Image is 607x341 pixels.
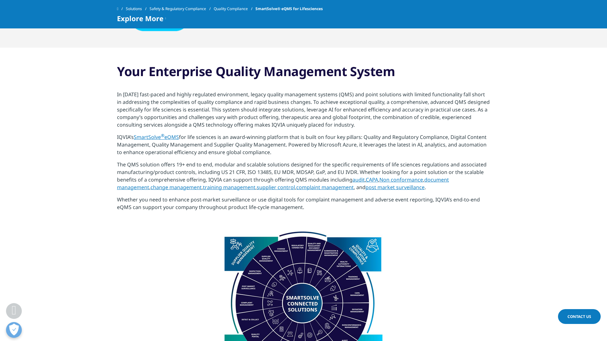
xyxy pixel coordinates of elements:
span: Contact Us [567,314,591,319]
a: post market surveillance [365,184,425,191]
span: SmartSolve® eQMS for Lifesciences [255,3,323,15]
a: document management [117,176,449,191]
span: , and [354,184,365,191]
span: In [DATE] fast-paced and highly regulated environment, legacy quality management systems (QMS) an... [117,91,490,128]
span: for life sciences is an award-winning platform that is built on four key pillars: Quality and Reg... [117,134,487,156]
strong: Your Enterprise Quality Management System [117,63,395,80]
span: . [425,184,426,191]
span: The QMS solution offers 19+ end to end, modular and scalable solutions designed for the specific ... [117,161,487,183]
span: , [295,184,296,191]
span: Explore More [117,15,163,22]
a: Quality Compliance [214,3,255,15]
a: Non conformance [379,176,423,183]
span: , [378,176,379,183]
a: supplier control [257,184,295,191]
span: SmartSolve [134,134,161,141]
a: complaint management [296,184,354,191]
span: , [202,184,203,191]
a: training management [203,184,255,191]
span: , [149,184,150,191]
a: Solutions [126,3,150,15]
sup: ® [161,132,164,138]
button: 優先設定センターを開く [6,322,22,338]
a: CAPA [366,176,378,183]
a: Safety & Regulatory Compliance [150,3,214,15]
span: eQMS [164,134,179,141]
span: , [365,176,366,183]
span: Whether you need to enhance post-market surveillance or use digital tools for complaint managemen... [117,196,480,211]
a: Contact Us [558,309,601,324]
span: , [255,184,257,191]
a: change management [150,184,202,191]
a: SmartSolve®eQMS [134,134,179,141]
span: IQVIA’s [117,134,134,141]
span: , [423,176,424,183]
a: audit [353,176,365,183]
